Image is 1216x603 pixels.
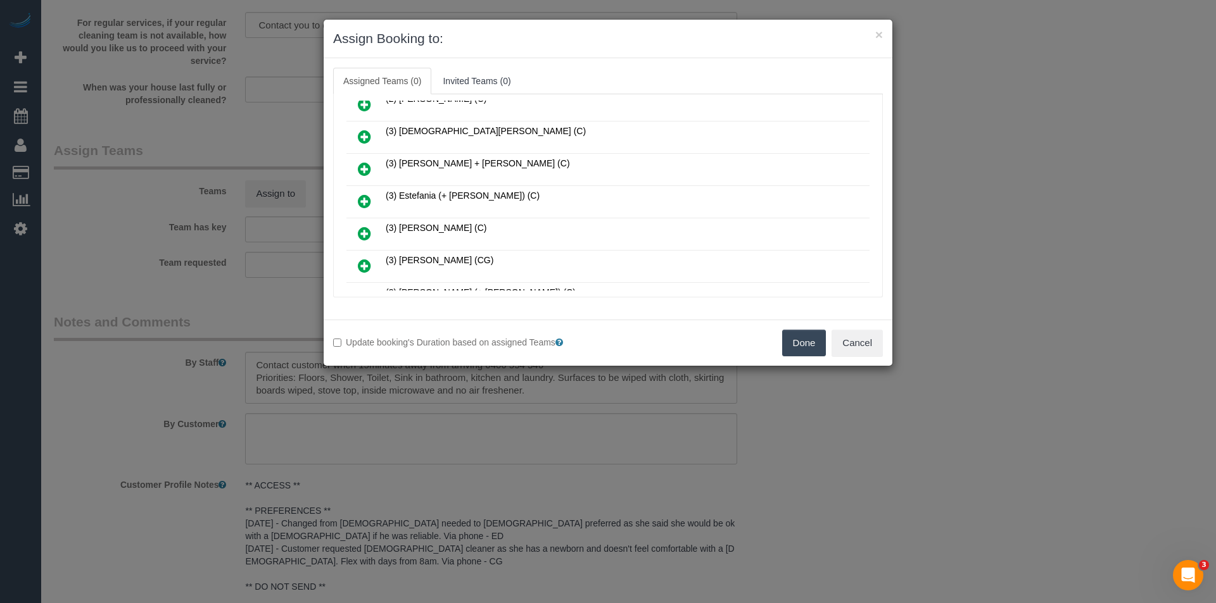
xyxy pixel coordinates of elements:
button: Done [782,330,826,356]
h3: Assign Booking to: [333,29,883,48]
a: Invited Teams (0) [433,68,521,94]
span: (3) [PERSON_NAME] (CG) [386,255,493,265]
span: (2) [PERSON_NAME] (C) [386,94,486,104]
iframe: Intercom live chat [1173,560,1203,590]
span: (3) Estefania (+ [PERSON_NAME]) (C) [386,190,540,201]
span: (3) [PERSON_NAME] (C) [386,223,486,233]
span: (3) [DEMOGRAPHIC_DATA][PERSON_NAME] (C) [386,126,586,136]
span: 3 [1199,560,1209,570]
span: (3) [PERSON_NAME] (+ [PERSON_NAME]) (C) [386,287,576,297]
input: Update booking's Duration based on assigned Teams [333,339,341,347]
a: Assigned Teams (0) [333,68,431,94]
button: × [875,28,883,41]
button: Cancel [832,330,883,356]
span: (3) [PERSON_NAME] + [PERSON_NAME] (C) [386,158,570,168]
label: Update booking's Duration based on assigned Teams [333,336,598,349]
